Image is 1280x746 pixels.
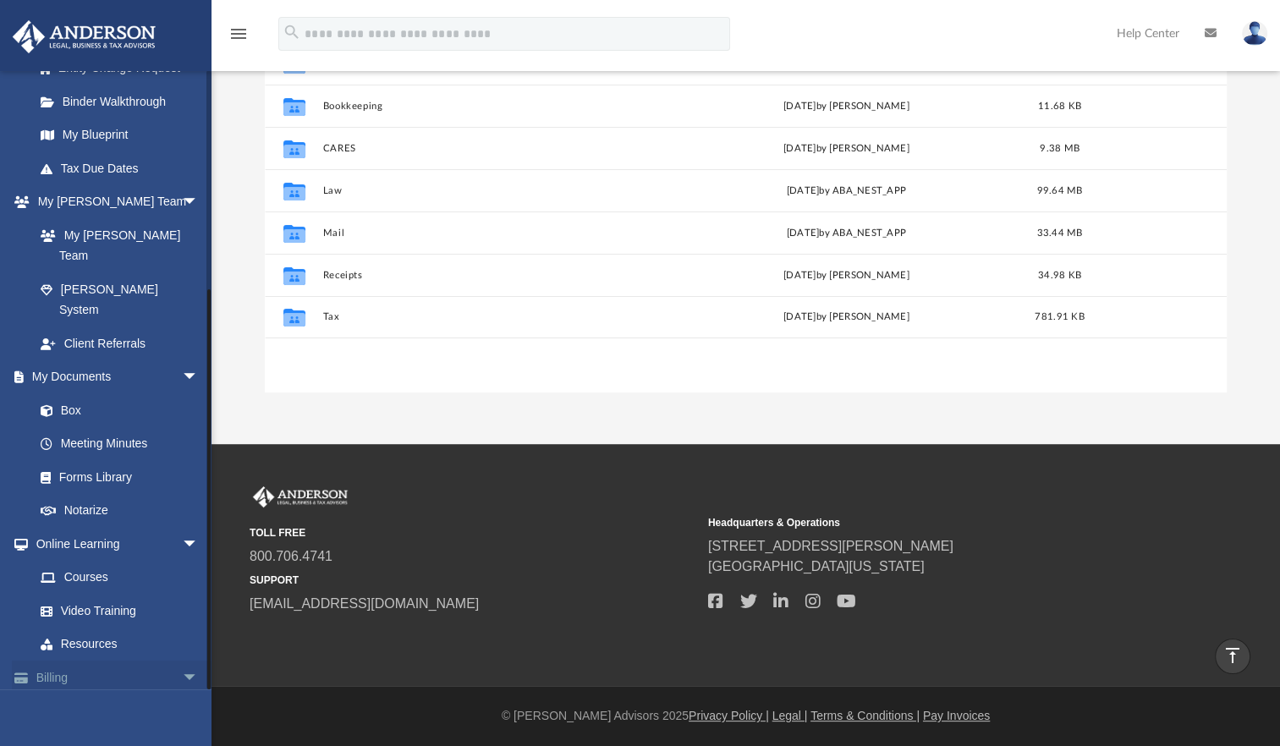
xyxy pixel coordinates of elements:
a: [GEOGRAPHIC_DATA][US_STATE] [708,559,925,573]
button: Receipts [323,270,667,281]
a: Pay Invoices [923,709,990,722]
a: Binder Walkthrough [24,85,224,118]
span: 34.98 KB [1038,271,1081,280]
div: by ABA_NEST_APP [674,184,1019,199]
button: Bookkeeping [323,101,667,112]
span: 33.44 MB [1037,228,1083,238]
a: [PERSON_NAME] System [24,272,216,326]
span: 781.91 KB [1035,312,1084,321]
div: [DATE] by [PERSON_NAME] [674,141,1019,156]
div: [DATE] by [PERSON_NAME] [674,310,1019,325]
img: User Pic [1242,21,1267,46]
a: Legal | [772,709,808,722]
a: Meeting Minutes [24,427,216,461]
a: My Blueprint [24,118,216,152]
a: My [PERSON_NAME] Team [24,218,207,272]
small: Headquarters & Operations [708,515,1155,530]
span: [DATE] [787,186,820,195]
button: CARES [323,143,667,154]
div: [DATE] by [PERSON_NAME] [674,268,1019,283]
div: © [PERSON_NAME] Advisors 2025 [212,707,1280,725]
img: Anderson Advisors Platinum Portal [8,20,161,53]
a: Tax Due Dates [24,151,224,185]
a: [STREET_ADDRESS][PERSON_NAME] [708,539,953,553]
a: Courses [24,561,216,595]
button: Tax [323,311,667,322]
i: vertical_align_top [1222,645,1243,666]
a: menu [228,32,249,44]
a: Forms Library [24,460,207,494]
span: arrow_drop_down [182,360,216,395]
small: SUPPORT [250,573,696,588]
a: Billingarrow_drop_down [12,661,224,694]
span: arrow_drop_down [182,185,216,220]
a: Video Training [24,594,207,628]
img: Anderson Advisors Platinum Portal [250,486,351,508]
a: 800.706.4741 [250,549,332,563]
span: 9.38 MB [1040,144,1079,153]
a: [EMAIL_ADDRESS][DOMAIN_NAME] [250,596,479,611]
small: TOLL FREE [250,525,696,540]
a: Box [24,393,207,427]
a: Terms & Conditions | [810,709,920,722]
a: Notarize [24,494,216,528]
a: Resources [24,628,216,661]
button: Law [323,185,667,196]
i: search [283,23,301,41]
a: Privacy Policy | [689,709,769,722]
a: My Documentsarrow_drop_down [12,360,216,394]
span: arrow_drop_down [182,527,216,562]
span: 11.68 KB [1038,101,1081,111]
span: 99.64 MB [1037,186,1083,195]
a: Online Learningarrow_drop_down [12,527,216,561]
a: My [PERSON_NAME] Teamarrow_drop_down [12,185,216,219]
div: [DATE] by ABA_NEST_APP [674,226,1019,241]
div: grid [265,42,1227,392]
button: Mail [323,228,667,239]
span: arrow_drop_down [182,661,216,695]
div: [DATE] by [PERSON_NAME] [674,99,1019,114]
a: Client Referrals [24,326,216,360]
i: menu [228,24,249,44]
a: vertical_align_top [1215,639,1250,674]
